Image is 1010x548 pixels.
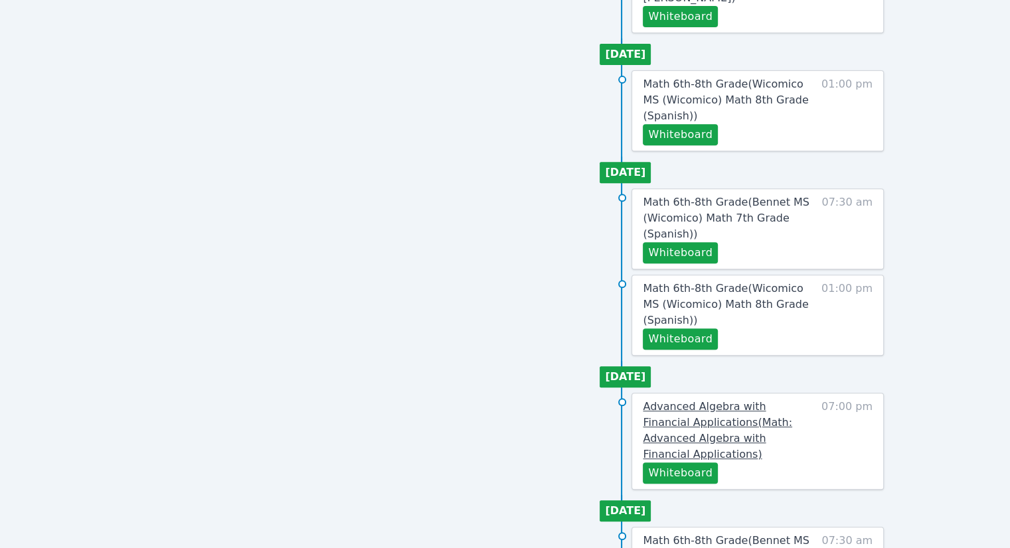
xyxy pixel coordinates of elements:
li: [DATE] [600,44,651,65]
span: Math 6th-8th Grade ( Wicomico MS (Wicomico) Math 8th Grade (Spanish) ) [643,282,808,326]
a: Math 6th-8th Grade(Bennet MS (Wicomico) Math 7th Grade (Spanish)) [643,194,815,242]
span: Math 6th-8th Grade ( Bennet MS (Wicomico) Math 7th Grade (Spanish) ) [643,196,809,240]
button: Whiteboard [643,462,718,484]
a: Advanced Algebra with Financial Applications(Math: Advanced Algebra with Financial Applications) [643,399,815,462]
a: Math 6th-8th Grade(Wicomico MS (Wicomico) Math 8th Grade (Spanish)) [643,281,815,328]
span: 07:30 am [821,194,873,263]
button: Whiteboard [643,124,718,145]
li: [DATE] [600,366,651,387]
span: Advanced Algebra with Financial Applications ( Math: Advanced Algebra with Financial Applications ) [643,400,792,460]
a: Math 6th-8th Grade(Wicomico MS (Wicomico) Math 8th Grade (Spanish)) [643,76,815,124]
span: 01:00 pm [821,76,873,145]
span: 07:00 pm [821,399,873,484]
li: [DATE] [600,500,651,521]
button: Whiteboard [643,328,718,350]
button: Whiteboard [643,242,718,263]
span: Math 6th-8th Grade ( Wicomico MS (Wicomico) Math 8th Grade (Spanish) ) [643,78,808,122]
li: [DATE] [600,162,651,183]
span: 01:00 pm [821,281,873,350]
button: Whiteboard [643,6,718,27]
